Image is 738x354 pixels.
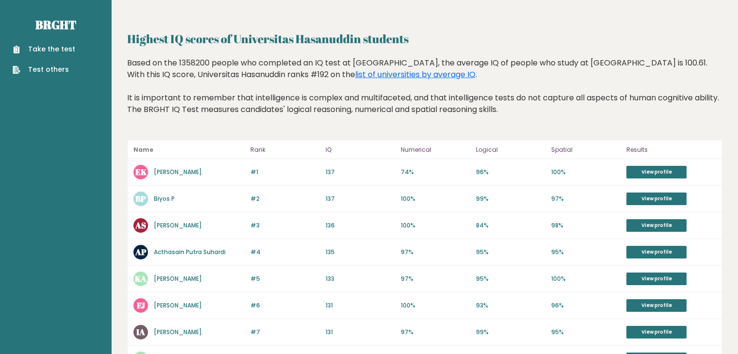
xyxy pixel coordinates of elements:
text: AS [135,220,146,231]
p: 84% [476,221,545,230]
p: 100% [401,301,470,310]
p: 96% [476,168,545,177]
p: 95% [476,248,545,257]
p: #5 [250,274,320,283]
p: #6 [250,301,320,310]
p: 137 [326,168,395,177]
p: 135 [326,248,395,257]
a: [PERSON_NAME] [154,274,202,283]
p: Spatial [551,144,621,156]
a: View profile [626,326,687,338]
p: 95% [551,328,621,337]
div: Based on the 1358200 people who completed an IQ test at [GEOGRAPHIC_DATA], the average IQ of peop... [127,57,722,130]
p: 100% [551,274,621,283]
p: 137 [326,194,395,203]
a: Biyos P [154,194,175,203]
p: #4 [250,248,320,257]
p: #1 [250,168,320,177]
p: 97% [401,328,470,337]
text: FJ [137,300,145,311]
p: #3 [250,221,320,230]
p: #2 [250,194,320,203]
a: Take the test [13,44,75,54]
p: 100% [401,221,470,230]
p: Rank [250,144,320,156]
text: AP [135,246,147,257]
a: View profile [626,219,687,232]
p: 74% [401,168,470,177]
text: EK [135,166,147,177]
a: View profile [626,299,687,312]
a: Test others [13,64,75,75]
text: IA [136,326,145,338]
p: IQ [326,144,395,156]
h2: Highest IQ scores of Universitas Hasanuddin students [127,30,722,48]
a: View profile [626,166,687,178]
p: 136 [326,221,395,230]
a: [PERSON_NAME] [154,301,202,309]
a: [PERSON_NAME] [154,168,202,176]
a: list of universities by average IQ [355,69,476,80]
text: BP [135,193,146,204]
a: Brght [35,17,76,32]
p: 97% [401,274,470,283]
a: View profile [626,246,687,258]
p: #7 [250,328,320,337]
a: View profile [626,273,687,285]
a: [PERSON_NAME] [154,328,202,336]
p: 95% [476,274,545,283]
p: 100% [551,168,621,177]
p: Logical [476,144,545,156]
p: 131 [326,328,395,337]
p: 131 [326,301,395,310]
p: 133 [326,274,395,283]
a: Acthasain Putra Suhardi [154,248,226,256]
p: 96% [551,301,621,310]
p: 99% [476,194,545,203]
p: 100% [401,194,470,203]
p: 93% [476,301,545,310]
p: 95% [551,248,621,257]
text: KA [135,273,147,284]
p: Results [626,144,716,156]
p: 98% [551,221,621,230]
a: [PERSON_NAME] [154,221,202,229]
p: 97% [551,194,621,203]
a: View profile [626,193,687,205]
p: 97% [401,248,470,257]
p: 99% [476,328,545,337]
p: Numerical [401,144,470,156]
b: Name [133,145,153,154]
